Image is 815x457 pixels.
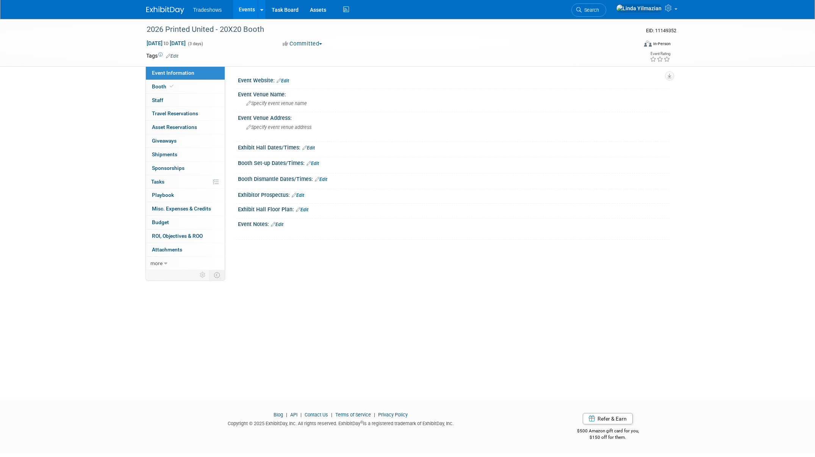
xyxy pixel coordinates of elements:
[284,412,289,418] span: |
[296,207,308,212] a: Edit
[152,83,175,90] span: Booth
[280,40,325,48] button: Committed
[238,75,669,85] div: Event Website:
[144,23,626,36] div: 2026 Printed United - 20X20 Booth
[238,189,669,199] div: Exhibitor Prospectus:
[152,151,177,157] span: Shipments
[238,204,669,214] div: Exhibit Hall Floor Plan:
[274,412,283,418] a: Blog
[146,257,225,270] a: more
[329,412,334,418] span: |
[146,52,178,60] td: Tags
[644,41,652,47] img: Format-Inperson.png
[152,192,174,198] span: Playbook
[653,41,671,47] div: In-Person
[146,134,225,148] a: Giveaways
[152,219,169,225] span: Budget
[166,53,178,59] a: Edit
[271,222,283,227] a: Edit
[616,4,662,13] img: Linda Yilmazian
[646,28,676,33] span: Event ID: 11149352
[152,124,197,130] span: Asset Reservations
[583,413,633,424] a: Refer & Earn
[650,52,670,56] div: Event Rating
[163,40,170,46] span: to
[209,270,225,280] td: Toggle Event Tabs
[290,412,297,418] a: API
[146,66,225,80] a: Event Information
[335,412,371,418] a: Terms of Service
[152,206,211,212] span: Misc. Expenses & Credits
[146,40,186,47] span: [DATE] [DATE]
[146,121,225,134] a: Asset Reservations
[146,80,225,93] a: Booth
[146,216,225,229] a: Budget
[170,84,174,88] i: Booth reservation complete
[193,7,222,13] span: Tradeshows
[151,179,164,185] span: Tasks
[238,218,669,228] div: Event Notes:
[299,412,303,418] span: |
[302,145,315,151] a: Edit
[152,70,194,76] span: Event Information
[152,138,177,144] span: Giveaways
[152,97,163,103] span: Staff
[238,142,669,152] div: Exhibit Hall Dates/Times:
[146,175,225,188] a: Tasks
[146,188,225,202] a: Playbook
[146,418,536,427] div: Copyright © 2025 ExhibitDay, Inc. All rights reserved. ExhibitDay is a registered trademark of Ex...
[238,173,669,183] div: Booth Dismantle Dates/Times:
[246,124,311,130] span: Specify event venue address
[238,112,669,122] div: Event Venue Address:
[146,148,225,161] a: Shipments
[146,202,225,215] a: Misc. Expenses & Credits
[582,7,599,13] span: Search
[378,412,408,418] a: Privacy Policy
[152,110,198,116] span: Travel Reservations
[547,423,669,440] div: $500 Amazon gift card for you,
[292,193,304,198] a: Edit
[305,412,328,418] a: Contact Us
[277,78,289,83] a: Edit
[307,161,319,166] a: Edit
[547,434,669,441] div: $150 off for them.
[152,247,182,253] span: Attachments
[246,101,307,106] span: Specify event venue name
[150,260,163,266] span: more
[238,89,669,98] div: Event Venue Name:
[146,229,225,243] a: ROI, Objectives & ROO
[146,107,225,120] a: Travel Reservations
[187,41,203,46] span: (3 days)
[146,243,225,256] a: Attachments
[593,39,671,51] div: Event Format
[372,412,377,418] span: |
[315,177,327,182] a: Edit
[238,157,669,167] div: Booth Set-up Dates/Times:
[146,6,184,14] img: ExhibitDay
[571,3,606,17] a: Search
[152,165,185,171] span: Sponsorships
[360,420,363,424] sup: ®
[146,162,225,175] a: Sponsorships
[196,270,210,280] td: Personalize Event Tab Strip
[152,233,203,239] span: ROI, Objectives & ROO
[146,94,225,107] a: Staff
